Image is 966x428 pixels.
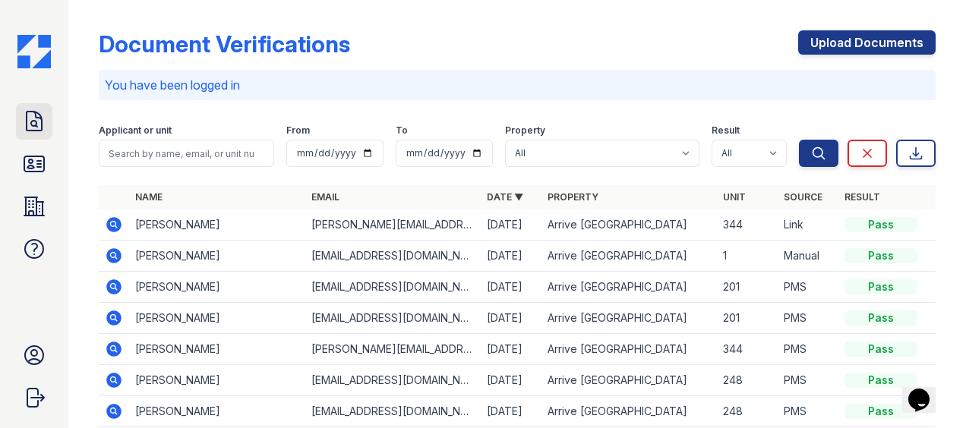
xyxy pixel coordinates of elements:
td: [PERSON_NAME] [129,241,305,272]
td: Arrive [GEOGRAPHIC_DATA] [541,209,717,241]
td: PMS [778,272,838,303]
a: Upload Documents [798,30,936,55]
div: Pass [844,248,917,263]
td: Manual [778,241,838,272]
label: Property [505,124,545,137]
td: 344 [717,334,778,365]
td: [PERSON_NAME] [129,334,305,365]
a: Source [784,191,822,203]
td: PMS [778,365,838,396]
td: [PERSON_NAME][EMAIL_ADDRESS][DOMAIN_NAME] [305,209,481,241]
div: Pass [844,341,917,357]
td: [DATE] [481,396,541,427]
td: [PERSON_NAME] [129,272,305,303]
td: 344 [717,209,778,241]
td: [EMAIL_ADDRESS][DOMAIN_NAME] [305,241,481,272]
a: Email [311,191,339,203]
td: [DATE] [481,365,541,396]
td: [PERSON_NAME][EMAIL_ADDRESS][DOMAIN_NAME] [305,334,481,365]
img: CE_Icon_Blue-c292c112584629df590d857e76928e9f676e5b41ef8f769ba2f05ee15b207248.png [17,35,51,68]
td: PMS [778,334,838,365]
td: Arrive [GEOGRAPHIC_DATA] [541,303,717,334]
a: Property [548,191,598,203]
a: Unit [723,191,746,203]
td: [EMAIL_ADDRESS][DOMAIN_NAME] [305,272,481,303]
td: Link [778,209,838,241]
td: PMS [778,396,838,427]
td: [PERSON_NAME] [129,396,305,427]
td: [PERSON_NAME] [129,209,305,241]
td: [DATE] [481,241,541,272]
td: 248 [717,396,778,427]
td: [DATE] [481,209,541,241]
td: 201 [717,272,778,303]
a: Date ▼ [487,191,523,203]
input: Search by name, email, or unit number [99,140,274,167]
p: You have been logged in [105,76,930,94]
div: Pass [844,373,917,388]
td: [PERSON_NAME] [129,365,305,396]
td: [PERSON_NAME] [129,303,305,334]
td: [EMAIL_ADDRESS][DOMAIN_NAME] [305,303,481,334]
td: [DATE] [481,272,541,303]
a: Name [135,191,163,203]
iframe: chat widget [902,367,951,413]
td: PMS [778,303,838,334]
div: Pass [844,279,917,294]
td: Arrive [GEOGRAPHIC_DATA] [541,334,717,365]
div: Pass [844,310,917,326]
td: 201 [717,303,778,334]
td: Arrive [GEOGRAPHIC_DATA] [541,272,717,303]
td: Arrive [GEOGRAPHIC_DATA] [541,241,717,272]
td: Arrive [GEOGRAPHIC_DATA] [541,365,717,396]
td: [EMAIL_ADDRESS][DOMAIN_NAME] [305,396,481,427]
div: Document Verifications [99,30,350,58]
td: 248 [717,365,778,396]
td: [DATE] [481,303,541,334]
label: From [286,124,310,137]
label: To [396,124,408,137]
td: Arrive [GEOGRAPHIC_DATA] [541,396,717,427]
div: Pass [844,217,917,232]
td: [EMAIL_ADDRESS][DOMAIN_NAME] [305,365,481,396]
label: Result [712,124,740,137]
a: Result [844,191,880,203]
div: Pass [844,404,917,419]
label: Applicant or unit [99,124,172,137]
td: 1 [717,241,778,272]
td: [DATE] [481,334,541,365]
